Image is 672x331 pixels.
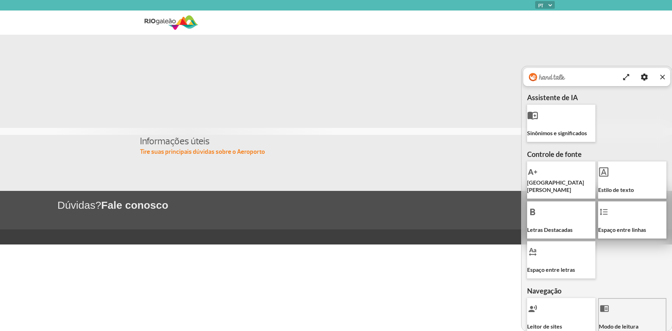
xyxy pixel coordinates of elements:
[527,145,666,159] h4: Controle de fonte
[527,88,666,102] h4: Assistente de IA
[527,201,595,239] button: Ativar Letras Destacadas
[598,226,666,234] span: Espaço entre linhas
[598,161,666,199] button: Ativar Estilo de Texto, 3 opções
[527,105,595,142] button: Abrir Sinônimos e significados
[527,241,595,278] button: Ativar Espaço entre Letras, 3 opções
[101,199,168,211] span: Fale conosco
[598,186,666,194] span: Estilo de texto
[57,198,672,212] h1: Dúvidas?
[527,266,595,274] span: Espaço entre letras
[598,201,666,239] button: Ativar Espaçamento Entre Linhas, 3 opções
[655,69,670,85] button: Fechar recursos assistivos
[527,161,595,199] button: Ativar Tamanho de Fonte, 3 opções
[527,179,595,194] span: [GEOGRAPHIC_DATA][PERSON_NAME]
[527,130,595,137] span: Sinônimos e significados
[527,226,595,234] span: Letras Destacadas
[599,323,666,330] span: Modo de leitura
[140,148,532,156] p: Tire suas principais dúvidas sobre o Aeroporto
[527,281,666,295] h4: Navegação
[618,69,634,85] button: Expandir janela
[637,69,652,85] button: Abrir configurações do plugin
[527,323,595,330] span: Leitor de sites
[140,135,532,148] h4: Informações úteis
